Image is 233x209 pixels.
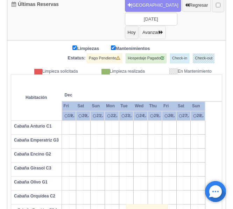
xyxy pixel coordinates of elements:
b: Cabaña Olivo G1 [14,180,48,185]
label: Estatus: [68,55,85,62]
label: Limpiezas [72,44,110,52]
div: 21 [96,113,99,119]
div: Limpieza realizada [83,69,150,74]
b: Cabaña Emperatriz G3 [14,138,59,143]
input: Mantenimientos [111,45,115,50]
h4: Últimas Reservas [12,2,59,7]
b: Cabaña Anturio C1 [14,124,52,129]
th: Fri [62,101,76,111]
label: Check-in [170,53,189,63]
b: Cabaña Girasol C3 [14,166,51,171]
strong: Habitación [26,95,47,100]
div: Limpieza solicitada [16,69,83,74]
div: En Mantenimiento [150,69,217,74]
div: 20 [82,113,85,119]
div: 28 [196,113,199,119]
div: 24 [139,113,142,119]
button: Avanzar [140,26,166,39]
div: 19 [67,113,71,119]
th: Wed [133,101,148,111]
th: Sun [90,101,105,111]
b: Cabaña Orquídea C2 [14,194,55,199]
input: Limpiezas [72,45,77,50]
th: Sat [176,101,191,111]
label: Hospedaje Pagado [126,53,167,63]
div: 27 [182,113,185,119]
th: Sat [76,101,90,111]
div: 26 [167,113,171,119]
th: Tue [119,101,133,111]
label: Pago Pendiente [87,53,122,63]
th: Fri [162,101,176,111]
th: Thu [148,101,162,111]
b: Cabaña Encino G2 [14,152,51,157]
button: Hoy [125,26,139,39]
div: 23 [125,113,128,119]
div: 22 [110,113,114,119]
th: Sun [191,101,205,111]
div: 25 [153,113,156,119]
label: Check-out [193,53,214,63]
th: Mon [105,101,119,111]
span: Dec [65,92,88,98]
label: Mantenimientos [111,44,161,52]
